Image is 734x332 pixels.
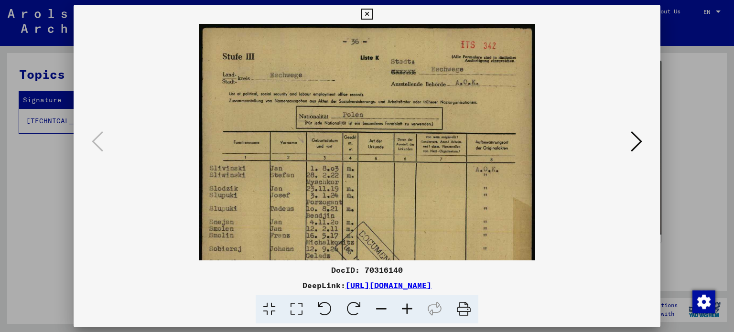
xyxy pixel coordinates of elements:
[345,280,432,290] a: [URL][DOMAIN_NAME]
[74,279,661,291] div: DeepLink:
[74,264,661,276] div: DocID: 70316140
[692,290,715,313] div: Change consent
[692,290,715,313] img: Change consent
